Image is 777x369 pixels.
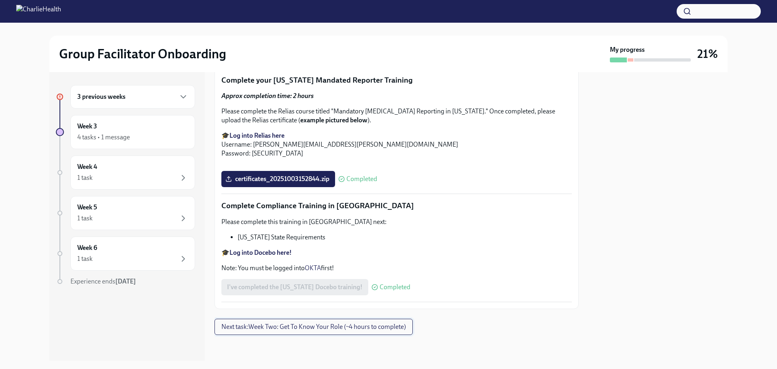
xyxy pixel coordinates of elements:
[56,196,195,230] a: Week 51 task
[56,237,195,271] a: Week 61 task
[77,243,97,252] h6: Week 6
[77,254,93,263] div: 1 task
[300,116,367,124] strong: example pictured below
[56,115,195,149] a: Week 34 tasks • 1 message
[70,85,195,109] div: 3 previous weeks
[697,47,718,61] h3: 21%
[77,122,97,131] h6: Week 3
[77,203,97,212] h6: Week 5
[221,264,572,273] p: Note: You must be logged into first!
[59,46,226,62] h2: Group Facilitator Onboarding
[238,233,572,242] li: [US_STATE] State Requirements
[221,218,572,226] p: Please complete this training in [GEOGRAPHIC_DATA] next:
[227,175,329,183] span: certificates_20251003152844.zip
[115,277,136,285] strong: [DATE]
[221,200,572,211] p: Complete Compliance Training in [GEOGRAPHIC_DATA]
[77,133,130,142] div: 4 tasks • 1 message
[221,248,572,257] p: 🎓
[77,214,93,223] div: 1 task
[346,176,377,182] span: Completed
[221,323,406,331] span: Next task : Week Two: Get To Know Your Role (~4 hours to complete)
[221,131,572,158] p: 🎓 Username: [PERSON_NAME][EMAIL_ADDRESS][PERSON_NAME][DOMAIN_NAME] Password: [SECURITY_DATA]
[229,132,284,139] a: Log into Relias here
[214,319,413,335] button: Next task:Week Two: Get To Know Your Role (~4 hours to complete)
[16,5,61,18] img: CharlieHealth
[77,173,93,182] div: 1 task
[56,156,195,190] a: Week 41 task
[610,45,645,54] strong: My progress
[229,249,292,256] a: Log into Docebo here!
[221,92,314,100] strong: Approx completion time: 2 hours
[380,284,410,290] span: Completed
[221,75,572,85] p: Complete your [US_STATE] Mandated Reporter Training
[77,162,97,171] h6: Week 4
[221,107,572,125] p: Please complete the Relias course titled "Mandatory [MEDICAL_DATA] Reporting in [US_STATE]." Once...
[70,277,136,285] span: Experience ends
[305,264,321,272] a: OKTA
[77,92,125,101] h6: 3 previous weeks
[221,171,335,187] label: certificates_20251003152844.zip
